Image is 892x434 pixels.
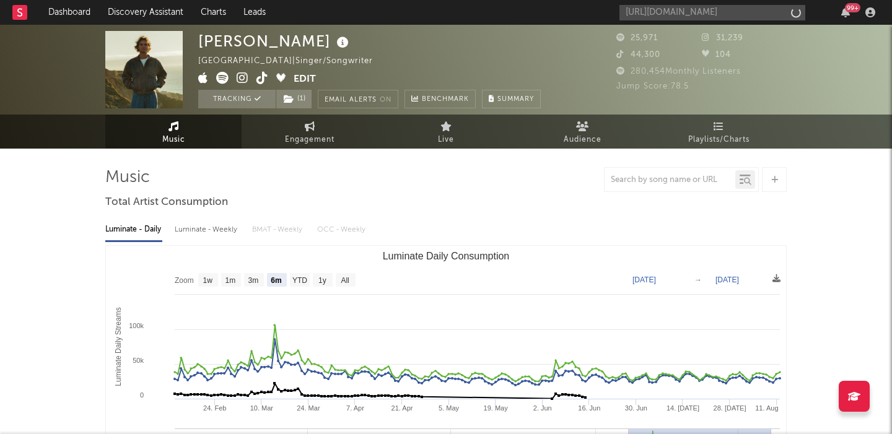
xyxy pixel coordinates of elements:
button: Edit [294,72,316,87]
text: [DATE] [715,276,739,284]
text: 24. Mar [297,404,320,412]
button: Tracking [198,90,276,108]
span: Benchmark [422,92,469,107]
span: Jump Score: 78.5 [616,82,689,90]
text: 5. May [439,404,460,412]
text: 1y [318,276,326,285]
a: Live [378,115,514,149]
text: 24. Feb [203,404,226,412]
div: [PERSON_NAME] [198,31,352,51]
span: Music [162,132,185,147]
span: Engagement [285,132,334,147]
text: Zoom [175,276,194,285]
a: Engagement [242,115,378,149]
span: 44,300 [616,51,660,59]
text: 16. Jun [578,404,600,412]
div: Luminate - Daily [105,219,162,240]
text: 2. Jun [533,404,552,412]
em: On [380,97,391,103]
text: 19. May [484,404,509,412]
span: Audience [564,132,601,147]
button: 99+ [841,7,850,17]
text: 50k [133,357,144,364]
text: → [694,276,702,284]
button: Summary [482,90,541,108]
text: 11. Aug [755,404,778,412]
span: 25,971 [616,34,658,42]
text: 28. [DATE] [714,404,746,412]
div: Luminate - Weekly [175,219,240,240]
text: [DATE] [632,276,656,284]
text: YTD [292,276,307,285]
span: ( 1 ) [276,90,312,108]
text: 21. Apr [391,404,413,412]
span: Playlists/Charts [688,132,750,147]
div: [GEOGRAPHIC_DATA] | Singer/Songwriter [198,54,387,69]
span: Live [438,132,454,147]
text: 14. [DATE] [667,404,699,412]
text: 1w [203,276,213,285]
button: Email AlertsOn [318,90,398,108]
span: Total Artist Consumption [105,195,228,210]
text: 6m [271,276,281,285]
a: Audience [514,115,650,149]
text: 1m [225,276,236,285]
text: 3m [248,276,259,285]
a: Benchmark [404,90,476,108]
text: All [341,276,349,285]
input: Search for artists [619,5,805,20]
span: 31,239 [702,34,743,42]
text: 7. Apr [346,404,364,412]
input: Search by song name or URL [605,175,735,185]
a: Playlists/Charts [650,115,787,149]
text: Luminate Daily Streams [114,307,123,386]
text: 10. Mar [250,404,274,412]
button: (1) [276,90,312,108]
span: 280,454 Monthly Listeners [616,67,741,76]
span: 104 [702,51,731,59]
text: 100k [129,322,144,329]
text: 0 [140,391,144,399]
a: Music [105,115,242,149]
div: 99 + [845,3,860,12]
text: 30. Jun [625,404,647,412]
text: Luminate Daily Consumption [383,251,510,261]
span: Summary [497,96,534,103]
